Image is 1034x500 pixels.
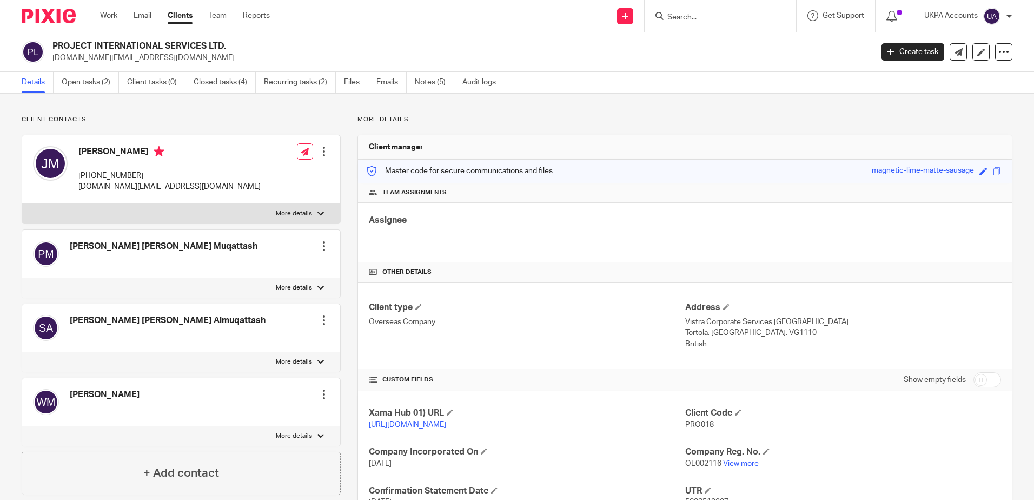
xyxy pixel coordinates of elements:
span: Assignee [369,216,407,225]
p: Client contacts [22,115,341,124]
span: Copy to clipboard [993,167,1001,175]
a: Team [209,10,227,21]
span: Team assignments [382,188,447,197]
h4: Company Incorporated On [369,446,685,458]
label: Show empty fields [904,374,966,385]
p: More details [276,432,312,440]
img: svg%3E [33,146,68,181]
p: [DOMAIN_NAME][EMAIL_ADDRESS][DOMAIN_NAME] [52,52,865,63]
img: svg%3E [33,315,59,341]
span: Edit Confirmation Statement Date [491,487,498,494]
div: magnetic-lime-matte-sausage [872,165,974,177]
a: Open tasks (2) [62,72,119,93]
a: Audit logs [462,72,504,93]
a: [URL][DOMAIN_NAME] [369,421,446,429]
p: [DOMAIN_NAME][EMAIL_ADDRESS][DOMAIN_NAME] [78,181,261,192]
h4: [PERSON_NAME] [78,146,261,160]
p: Overseas Company [369,317,685,327]
a: Edit client [972,43,990,61]
a: Client tasks (0) [127,72,185,93]
a: Closed tasks (4) [194,72,256,93]
h4: Client type [369,302,685,313]
p: Master code for secure communications and files [366,166,553,176]
p: More details [276,358,312,366]
h4: Confirmation Statement Date [369,485,685,497]
a: Recurring tasks (2) [264,72,336,93]
a: Email [134,10,151,21]
span: Get Support [823,12,864,19]
a: Reports [243,10,270,21]
a: Emails [376,72,407,93]
span: Edit Address [723,304,730,310]
h4: [PERSON_NAME] [PERSON_NAME] Almuqattash [70,315,266,326]
a: Work [100,10,117,21]
h2: PROJECT INTERNATIONAL SERVICES LTD. [52,41,702,52]
span: OE002116 [685,460,721,468]
img: svg%3E [983,8,1000,25]
img: svg%3E [22,41,44,63]
span: Edit Xama Hub 01) URL [447,409,453,416]
h4: [PERSON_NAME] [70,389,140,400]
img: svg%3E [33,241,59,267]
p: UKPA Accounts [924,10,978,21]
h4: [PERSON_NAME] [PERSON_NAME] Muqattash [70,241,257,252]
span: Edit code [979,167,987,175]
i: Primary [154,146,164,157]
a: Files [344,72,368,93]
p: [PHONE_NUMBER] [78,170,261,181]
h4: Address [685,302,1001,313]
a: Notes (5) [415,72,454,93]
span: Edit Company Incorporated On [481,448,487,455]
a: Clients [168,10,193,21]
span: Other details [382,268,432,277]
h3: Client manager [369,142,423,153]
a: Details [22,72,54,93]
span: [DATE] [369,460,392,468]
span: Change Client type [415,304,422,310]
img: Pixie [22,9,76,23]
img: svg%3E [33,389,59,415]
h4: UTR [685,485,1001,497]
p: Vistra Corporate Services [GEOGRAPHIC_DATA] [685,317,1001,327]
h4: Company Reg. No. [685,446,1001,458]
p: More details [357,115,1012,124]
p: British [685,339,1001,350]
h4: + Add contact [143,465,219,482]
a: Create task [881,43,944,61]
span: PRO018 [685,421,714,429]
p: More details [276,284,312,292]
span: Edit Client Code [735,409,741,416]
p: More details [276,209,312,218]
a: Send new email [950,43,967,61]
input: Search [666,13,764,23]
h4: Client Code [685,407,1001,419]
a: View more [723,460,759,468]
span: Edit UTR [705,487,711,494]
h4: CUSTOM FIELDS [369,376,685,384]
h4: Xama Hub 01) URL [369,407,685,419]
p: Tortola, [GEOGRAPHIC_DATA], VG1110 [685,327,1001,338]
span: Edit Company Reg. No. [763,448,770,455]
